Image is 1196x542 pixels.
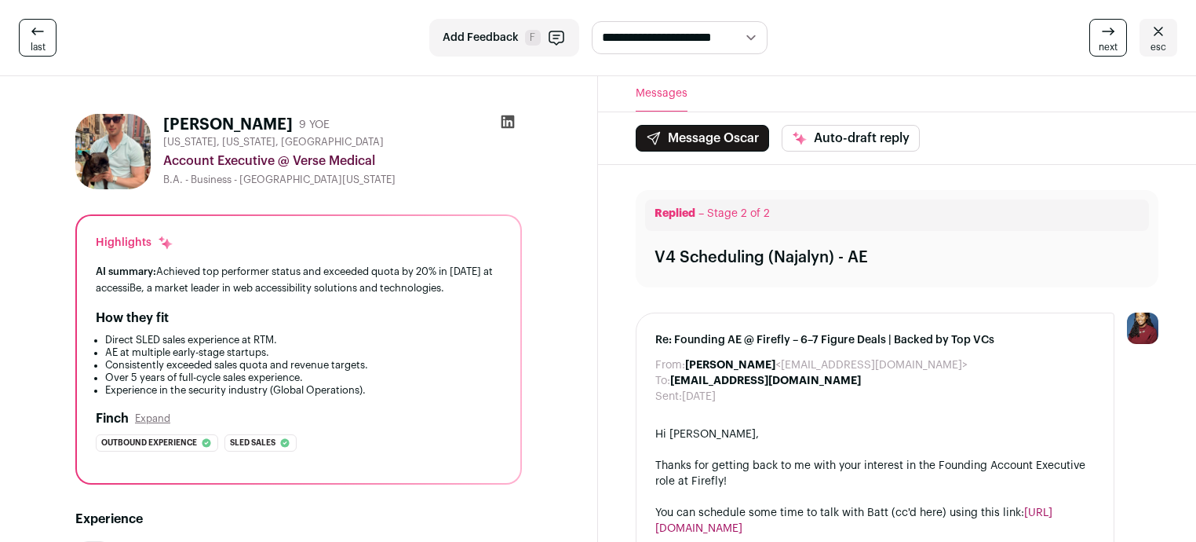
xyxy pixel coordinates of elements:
[96,235,173,251] div: Highlights
[636,76,687,112] button: Messages
[1139,19,1177,57] a: esc
[636,125,769,152] button: Message Oscar
[1150,41,1166,53] span: esc
[163,174,522,186] div: B.A. - Business - [GEOGRAPHIC_DATA][US_STATE]
[655,373,670,389] dt: To:
[655,208,695,219] span: Replied
[96,309,169,328] h2: How they fit
[105,359,501,372] li: Consistently exceeded sales quota and revenue targets.
[655,357,685,373] dt: From:
[96,263,501,296] div: Achieved top performer status and exceeded quota by 20% in [DATE] at accessiBe, a market leader i...
[685,360,775,371] b: [PERSON_NAME]
[163,114,293,136] h1: [PERSON_NAME]
[429,19,579,57] button: Add Feedback F
[655,247,868,269] div: V4 Scheduling (Najalyn) - AE
[698,208,704,219] span: –
[75,114,151,189] img: 31e36c29fd58506bc7d790a233b016e72cb8780b98e04744e44cfe2ff2d149eb.jpg
[96,409,129,428] h2: Finch
[655,332,1095,348] span: Re: Founding AE @ Firefly – 6–7 Figure Deals | Backed by Top VCs
[782,125,920,152] button: Auto-draft reply
[163,152,522,170] div: Account Executive @ Verse Medical
[682,389,716,405] dd: [DATE]
[443,30,519,46] span: Add Feedback
[655,389,682,405] dt: Sent:
[655,505,1095,537] div: You can schedule some time to talk with Batt (cc'd here) using this link:
[655,458,1095,489] div: Thanks for getting back to me with your interest in the Founding Account Executive role at Firefly!
[1089,19,1127,57] a: next
[105,334,501,346] li: Direct SLED sales experience at RTM.
[105,346,501,359] li: AE at multiple early-stage startups.
[163,136,384,148] span: [US_STATE], [US_STATE], [GEOGRAPHIC_DATA]
[707,208,770,219] span: Stage 2 of 2
[96,266,156,276] span: AI summary:
[31,41,46,53] span: last
[19,19,57,57] a: last
[655,427,1095,442] div: Hi [PERSON_NAME],
[299,117,330,133] div: 9 YOE
[101,435,197,451] span: Outbound experience
[75,510,522,529] h2: Experience
[230,435,275,451] span: Sled sales
[135,412,170,425] button: Expand
[105,384,501,397] li: Experience in the security industry (Global Operations).
[105,372,501,384] li: Over 5 years of full-cycle sales experience.
[1099,41,1118,53] span: next
[670,375,861,386] b: [EMAIL_ADDRESS][DOMAIN_NAME]
[685,357,968,373] dd: <[EMAIL_ADDRESS][DOMAIN_NAME]>
[525,30,541,46] span: F
[1127,313,1158,344] img: 10010497-medium_jpg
